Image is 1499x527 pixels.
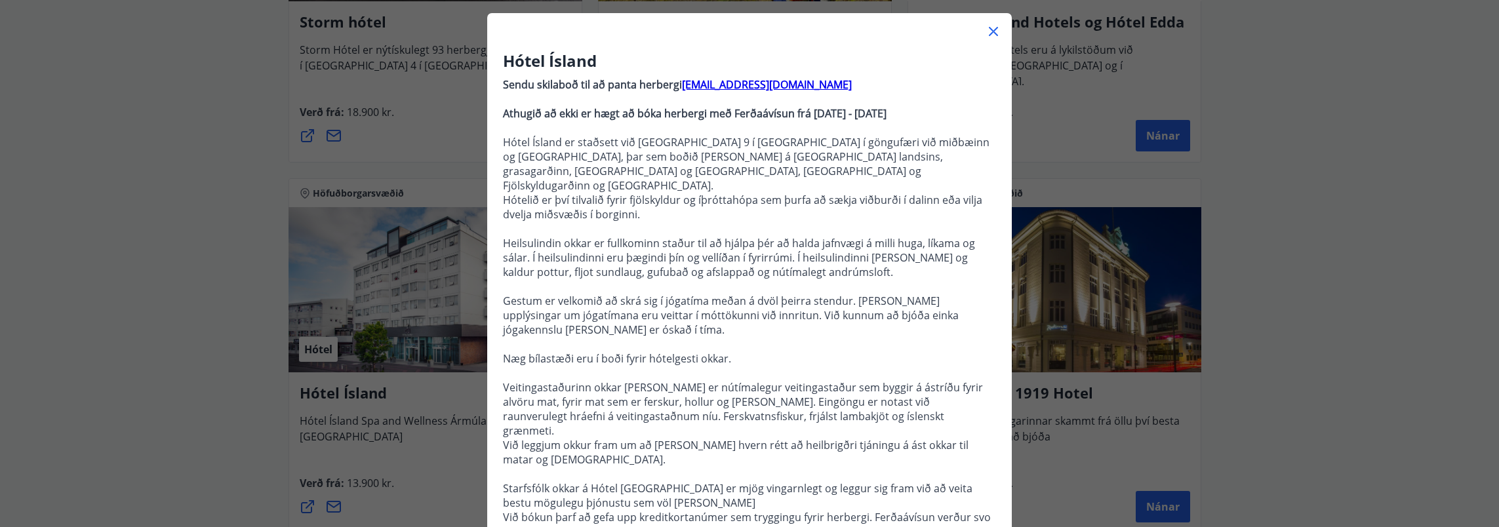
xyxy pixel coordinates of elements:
p: Við leggjum okkur fram um að [PERSON_NAME] hvern rétt að heilbrigðri tjáningu á ást okkar til mat... [503,438,996,467]
p: Hótelið er því tilvalið fyrir fjölskyldur og íþróttahópa sem þurfa að sækja viðburði í dalinn eða... [503,193,996,222]
p: Veitingastaðurinn okkar [PERSON_NAME] er nútímalegur veitingastaður sem byggir á ástríðu fyrir al... [503,380,996,438]
p: Heilsulindin okkar er fullkominn staður til að hjálpa þér að halda jafnvægi á milli huga, líkama ... [503,236,996,279]
a: [EMAIL_ADDRESS][DOMAIN_NAME] [682,77,852,92]
strong: Sendu skilaboð til að panta herbergi [503,77,682,92]
p: Hótel Ísland er staðsett við [GEOGRAPHIC_DATA] 9 í [GEOGRAPHIC_DATA] í göngufæri við miðbæinn og ... [503,135,996,193]
h3: Hótel Ísland [503,50,996,72]
p: Gestum er velkomið að skrá sig í jógatíma meðan á dvöl þeirra stendur. [PERSON_NAME] upplýsingar ... [503,294,996,337]
p: Næg bílastæði eru í boði fyrir hótelgesti okkar. [503,351,996,366]
strong: Athugið að ekki er hægt að bóka herbergi með Ferðaávísun frá [DATE] - [DATE] [503,106,887,121]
